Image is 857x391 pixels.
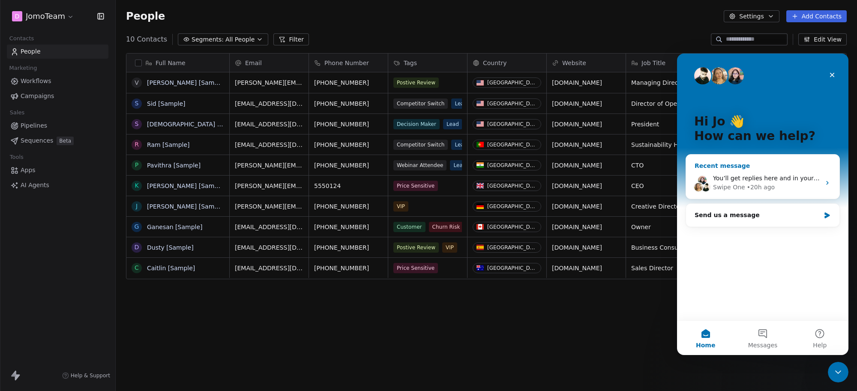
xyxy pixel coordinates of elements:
[6,151,27,164] span: Tools
[235,223,303,231] span: [EMAIL_ADDRESS][DOMAIN_NAME]
[631,223,700,231] span: Owner
[7,119,108,133] a: Pipelines
[552,182,602,189] a: [DOMAIN_NAME]
[225,35,255,44] span: All People
[6,106,28,119] span: Sales
[798,33,847,45] button: Edit View
[273,33,309,45] button: Filter
[631,202,700,211] span: Creative Director
[450,160,469,170] span: Lead
[235,243,303,252] span: [EMAIL_ADDRESS][DOMAIN_NAME]
[442,242,457,253] span: VIP
[626,54,705,72] div: Job Title
[562,59,586,67] span: Website
[314,120,383,128] span: [PHONE_NUMBER]
[7,178,108,192] a: AI Agents
[19,289,38,295] span: Home
[147,224,203,230] a: Ganesan [Sample]
[314,264,383,272] span: [PHONE_NUMBER]
[631,99,700,108] span: Director of Operations
[192,35,224,44] span: Segments:
[552,224,602,230] a: [DOMAIN_NAME]
[393,222,426,232] span: Customer
[393,98,448,109] span: Competitor Switch
[393,181,438,191] span: Price Sensitive
[309,54,388,72] div: Phone Number
[314,140,383,149] span: [PHONE_NUMBER]
[404,59,417,67] span: Tags
[552,265,602,272] a: [DOMAIN_NAME]
[724,10,779,22] button: Settings
[314,202,383,211] span: [PHONE_NUMBER]
[126,10,165,23] span: People
[135,99,139,108] div: S
[552,100,602,107] a: [DOMAIN_NAME]
[230,54,309,72] div: Email
[135,243,139,252] div: D
[26,11,65,22] span: JomoTeam
[631,140,700,149] span: Sustainability Head
[135,161,138,170] div: P
[487,245,537,251] div: [GEOGRAPHIC_DATA]
[21,136,53,145] span: Sequences
[641,59,665,67] span: Job Title
[631,264,700,272] span: Sales Director
[483,59,507,67] span: Country
[487,142,537,148] div: [GEOGRAPHIC_DATA]
[487,121,537,127] div: [GEOGRAPHIC_DATA]
[235,161,303,170] span: [PERSON_NAME][EMAIL_ADDRESS][DOMAIN_NAME]
[135,119,139,128] div: S
[21,47,41,56] span: People
[314,243,383,252] span: [PHONE_NUMBER]
[126,72,230,377] div: grid
[135,181,138,190] div: K
[235,120,303,128] span: [EMAIL_ADDRESS][DOMAIN_NAME]
[487,224,537,230] div: [GEOGRAPHIC_DATA]
[786,10,847,22] button: Add Contacts
[393,242,439,253] span: Postive Review
[147,203,226,210] a: [PERSON_NAME] [Sample]
[135,78,139,87] div: V
[7,74,108,88] a: Workflows
[126,54,229,72] div: Full Name
[487,183,537,189] div: [GEOGRAPHIC_DATA]
[451,140,470,150] span: Lead
[235,99,303,108] span: [EMAIL_ADDRESS][DOMAIN_NAME]
[21,166,36,175] span: Apps
[136,289,150,295] span: Help
[324,59,369,67] span: Phone Number
[62,372,110,379] a: Help & Support
[314,99,383,108] span: [PHONE_NUMBER]
[631,120,700,128] span: President
[7,45,108,59] a: People
[135,222,139,231] div: G
[7,163,108,177] a: Apps
[552,141,602,148] a: [DOMAIN_NAME]
[314,223,383,231] span: [PHONE_NUMBER]
[147,265,195,272] a: Caitlin [Sample]
[147,162,201,169] a: Pavithra [Sample]
[18,157,143,166] div: Send us a message
[21,121,47,130] span: Pipelines
[156,59,186,67] span: Full Name
[21,181,49,190] span: AI Agents
[487,203,537,209] div: [GEOGRAPHIC_DATA]
[552,203,602,210] a: [DOMAIN_NAME]
[147,141,190,148] a: Ram [Sample]
[6,62,41,75] span: Marketing
[388,54,467,72] div: Tags
[135,263,139,272] div: C
[235,264,303,272] span: [EMAIL_ADDRESS][DOMAIN_NAME]
[6,32,38,45] span: Contacts
[429,222,464,232] span: Churn Risk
